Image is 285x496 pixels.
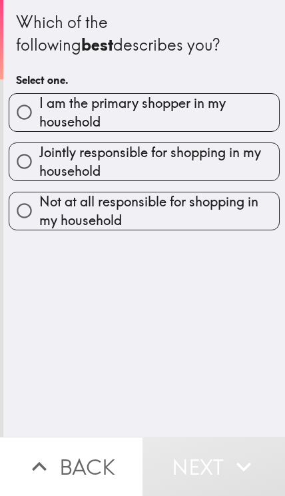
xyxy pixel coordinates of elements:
[39,94,279,131] span: I am the primary shopper in my household
[9,192,279,230] button: Not at all responsible for shopping in my household
[9,94,279,131] button: I am the primary shopper in my household
[39,192,279,230] span: Not at all responsible for shopping in my household
[81,35,113,55] b: best
[16,73,272,87] h6: Select one.
[142,437,285,496] button: Next
[16,11,272,56] div: Which of the following describes you?
[39,143,279,180] span: Jointly responsible for shopping in my household
[9,143,279,180] button: Jointly responsible for shopping in my household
